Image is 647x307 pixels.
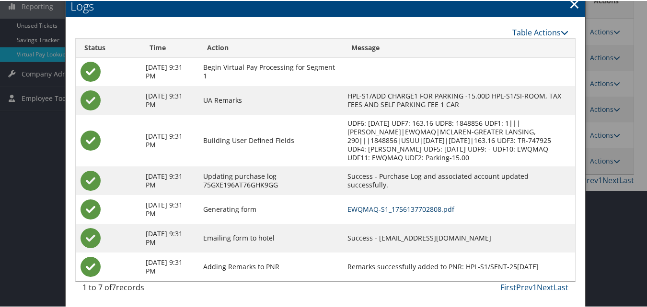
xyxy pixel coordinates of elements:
[141,56,199,85] td: [DATE] 9:31 PM
[537,281,554,292] a: Next
[343,252,575,280] td: Remarks successfully added to PNR: HPL-S1/SENT-25[DATE]
[343,85,575,114] td: HPL-S1/ADD CHARGE1 FOR PARKING -15.00D HPL-S1/SI-ROOM, TAX FEES AND SELF PARKING FEE 1 CAR
[500,281,516,292] a: First
[141,165,199,194] td: [DATE] 9:31 PM
[198,252,343,280] td: Adding Remarks to PNR
[198,85,343,114] td: UA Remarks
[532,281,537,292] a: 1
[554,281,568,292] a: Last
[516,281,532,292] a: Prev
[343,165,575,194] td: Success - Purchase Log and associated account updated successfully.
[112,281,116,292] span: 7
[343,38,575,56] th: Message: activate to sort column ascending
[198,114,343,165] td: Building User Defined Fields
[198,38,343,56] th: Action: activate to sort column ascending
[198,194,343,223] td: Generating form
[141,252,199,280] td: [DATE] 9:31 PM
[343,114,575,165] td: UDF6: [DATE] UDF7: 163.16 UDF8: 1848856 UDF1: 1|||[PERSON_NAME]|EWQMAQ|MCLAREN-GREATER LANSING, 2...
[76,38,141,56] th: Status: activate to sort column ascending
[198,56,343,85] td: Begin Virtual Pay Processing for Segment 1
[141,38,199,56] th: Time: activate to sort column ascending
[141,223,199,252] td: [DATE] 9:31 PM
[343,223,575,252] td: Success - [EMAIL_ADDRESS][DOMAIN_NAME]
[512,26,568,37] a: Table Actions
[141,85,199,114] td: [DATE] 9:31 PM
[198,165,343,194] td: Updating purchase log 75GXE196AT76GHK9GG
[82,281,193,297] div: 1 to 7 of records
[347,204,454,213] a: EWQMAQ-S1_1756137702808.pdf
[141,194,199,223] td: [DATE] 9:31 PM
[198,223,343,252] td: Emailing form to hotel
[141,114,199,165] td: [DATE] 9:31 PM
